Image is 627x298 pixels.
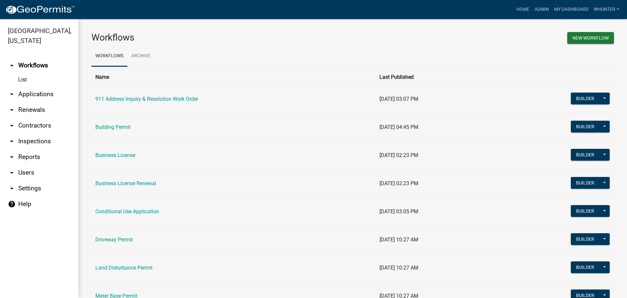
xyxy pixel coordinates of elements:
i: arrow_drop_down [8,153,16,161]
button: Builder [571,205,600,217]
button: Builder [571,149,600,161]
th: Last Published [376,69,494,85]
i: arrow_drop_down [8,137,16,145]
a: My Dashboard [552,3,591,16]
i: arrow_drop_down [8,122,16,130]
a: Business License Renewal [95,180,156,186]
span: [DATE] 04:45 PM [379,124,418,130]
a: 911 Address Inquiry & Resolution Work Order [95,96,198,102]
a: whunter [591,3,622,16]
i: arrow_drop_up [8,61,16,69]
i: help [8,200,16,208]
a: Driveway Permit [95,237,133,243]
a: Building Permit [95,124,131,130]
a: Business License [95,152,135,158]
a: Conditional Use Application [95,208,159,215]
button: Builder [571,233,600,245]
button: Builder [571,93,600,104]
a: Admin [532,3,552,16]
span: [DATE] 03:07 PM [379,96,418,102]
a: Home [514,3,532,16]
span: [DATE] 02:23 PM [379,152,418,158]
i: arrow_drop_down [8,90,16,98]
span: [DATE] 10:27 AM [379,265,418,271]
span: [DATE] 02:23 PM [379,180,418,186]
button: Builder [571,121,600,132]
span: [DATE] 10:27 AM [379,237,418,243]
a: Land Disturbance Permit [95,265,153,271]
button: Builder [571,261,600,273]
i: arrow_drop_down [8,184,16,192]
button: Builder [571,177,600,189]
a: Archive [127,46,154,67]
span: [DATE] 03:05 PM [379,208,418,215]
a: Workflows [91,46,127,67]
th: Name [91,69,376,85]
i: arrow_drop_down [8,169,16,177]
i: arrow_drop_down [8,106,16,114]
h3: Workflows [91,32,348,43]
button: New Workflow [567,32,614,44]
